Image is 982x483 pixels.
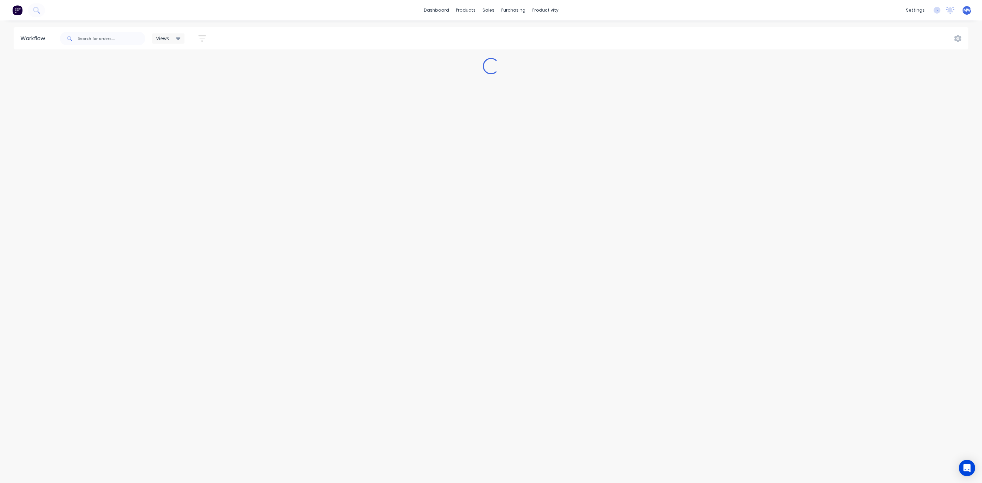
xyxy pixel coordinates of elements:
input: Search for orders... [78,32,145,45]
img: Factory [12,5,23,15]
span: MW [963,7,971,13]
div: Workflow [20,34,48,43]
span: Views [156,35,169,42]
div: purchasing [498,5,529,15]
div: Open Intercom Messenger [959,460,975,476]
div: products [452,5,479,15]
a: dashboard [420,5,452,15]
div: sales [479,5,498,15]
div: productivity [529,5,562,15]
div: settings [903,5,928,15]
